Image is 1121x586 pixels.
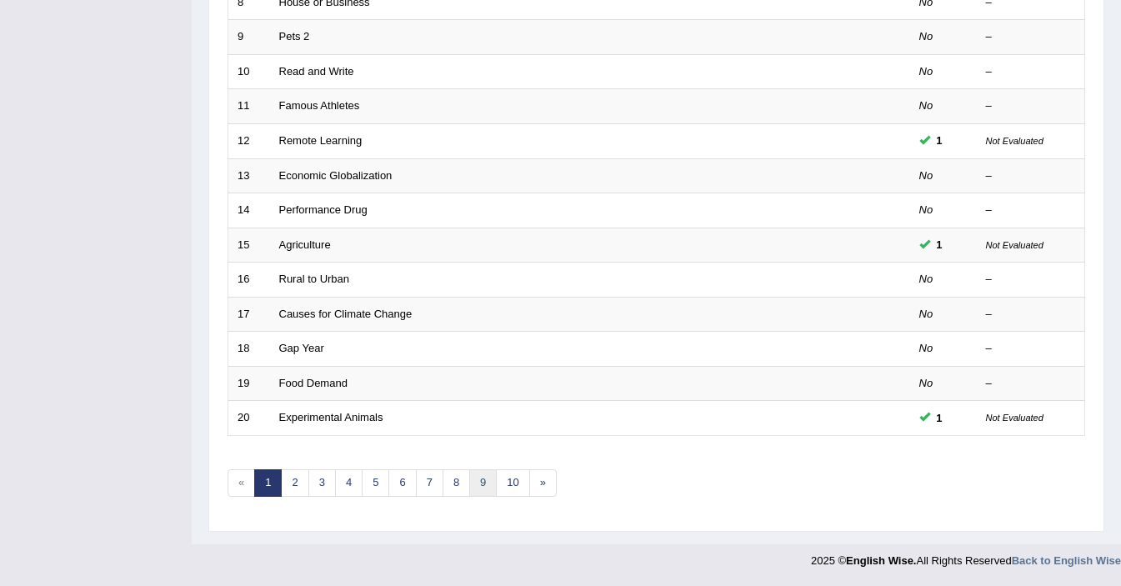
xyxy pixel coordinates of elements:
[228,54,270,89] td: 10
[279,134,363,147] a: Remote Learning
[228,401,270,436] td: 20
[228,332,270,367] td: 18
[919,308,933,320] em: No
[279,30,310,43] a: Pets 2
[986,341,1076,357] div: –
[919,377,933,389] em: No
[919,30,933,43] em: No
[986,29,1076,45] div: –
[279,273,350,285] a: Rural to Urban
[279,203,368,216] a: Performance Drug
[279,342,324,354] a: Gap Year
[919,273,933,285] em: No
[846,554,916,567] strong: English Wise.
[281,469,308,497] a: 2
[919,65,933,78] em: No
[254,469,282,497] a: 1
[986,376,1076,392] div: –
[986,240,1043,250] small: Not Evaluated
[279,169,393,182] a: Economic Globalization
[279,65,354,78] a: Read and Write
[416,469,443,497] a: 7
[228,123,270,158] td: 12
[279,377,348,389] a: Food Demand
[228,263,270,298] td: 16
[986,307,1076,323] div: –
[919,169,933,182] em: No
[930,409,949,427] span: You can still take this question
[930,132,949,149] span: You can still take this question
[279,308,413,320] a: Causes for Climate Change
[228,469,255,497] span: «
[279,238,331,251] a: Agriculture
[279,99,360,112] a: Famous Athletes
[228,297,270,332] td: 17
[443,469,470,497] a: 8
[811,544,1121,568] div: 2025 © All Rights Reserved
[496,469,529,497] a: 10
[1012,554,1121,567] a: Back to English Wise
[986,272,1076,288] div: –
[986,168,1076,184] div: –
[529,469,557,497] a: »
[986,203,1076,218] div: –
[308,469,336,497] a: 3
[362,469,389,497] a: 5
[228,193,270,228] td: 14
[986,98,1076,114] div: –
[228,158,270,193] td: 13
[388,469,416,497] a: 6
[986,413,1043,423] small: Not Evaluated
[919,342,933,354] em: No
[919,203,933,216] em: No
[986,64,1076,80] div: –
[279,411,383,423] a: Experimental Animals
[228,366,270,401] td: 19
[919,99,933,112] em: No
[986,136,1043,146] small: Not Evaluated
[228,228,270,263] td: 15
[228,89,270,124] td: 11
[469,469,497,497] a: 9
[335,469,363,497] a: 4
[930,236,949,253] span: You can still take this question
[228,20,270,55] td: 9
